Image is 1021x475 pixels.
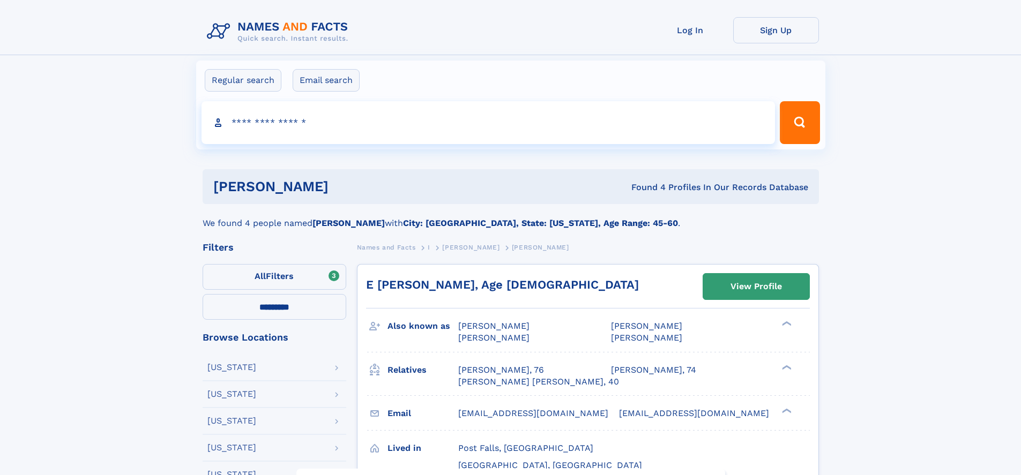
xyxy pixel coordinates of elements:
[312,218,385,228] b: [PERSON_NAME]
[611,321,682,331] span: [PERSON_NAME]
[442,244,500,251] span: [PERSON_NAME]
[480,182,808,193] div: Found 4 Profiles In Our Records Database
[733,17,819,43] a: Sign Up
[387,404,458,423] h3: Email
[255,271,266,281] span: All
[458,460,642,470] span: [GEOGRAPHIC_DATA], [GEOGRAPHIC_DATA]
[428,244,430,251] span: I
[203,264,346,290] label: Filters
[403,218,678,228] b: City: [GEOGRAPHIC_DATA], State: [US_STATE], Age Range: 45-60
[203,243,346,252] div: Filters
[458,443,593,453] span: Post Falls, [GEOGRAPHIC_DATA]
[202,101,776,144] input: search input
[207,443,256,452] div: [US_STATE]
[458,321,530,331] span: [PERSON_NAME]
[203,204,819,230] div: We found 4 people named with .
[203,17,357,46] img: Logo Names and Facts
[357,240,416,254] a: Names and Facts
[293,69,360,92] label: Email search
[647,17,733,43] a: Log In
[387,439,458,457] h3: Lived in
[213,180,480,193] h1: [PERSON_NAME]
[207,363,256,372] div: [US_STATE]
[619,408,769,418] span: [EMAIL_ADDRESS][DOMAIN_NAME]
[458,408,608,418] span: [EMAIL_ADDRESS][DOMAIN_NAME]
[458,376,619,388] a: [PERSON_NAME] [PERSON_NAME], 40
[442,240,500,254] a: [PERSON_NAME]
[780,101,819,144] button: Search Button
[779,364,792,371] div: ❯
[203,333,346,342] div: Browse Locations
[387,317,458,335] h3: Also known as
[458,364,544,376] a: [PERSON_NAME], 76
[703,274,809,299] a: View Profile
[366,278,639,291] a: E [PERSON_NAME], Age [DEMOGRAPHIC_DATA]
[205,69,281,92] label: Regular search
[207,417,256,425] div: [US_STATE]
[458,333,530,343] span: [PERSON_NAME]
[512,244,569,251] span: [PERSON_NAME]
[207,390,256,398] div: [US_STATE]
[611,333,682,343] span: [PERSON_NAME]
[779,407,792,414] div: ❯
[428,240,430,254] a: I
[611,364,696,376] a: [PERSON_NAME], 74
[779,320,792,327] div: ❯
[387,361,458,379] h3: Relatives
[731,274,782,299] div: View Profile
